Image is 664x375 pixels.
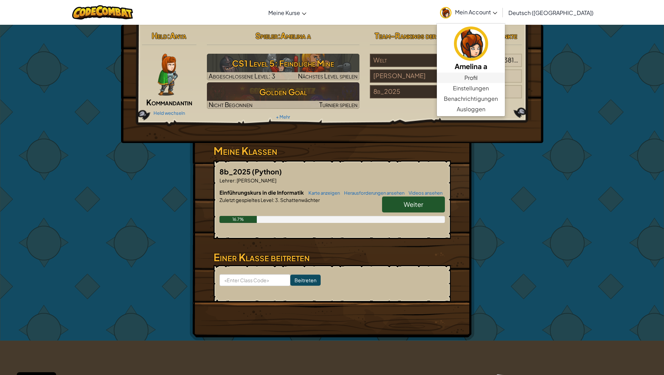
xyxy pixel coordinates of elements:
[274,197,279,203] span: 3.
[219,274,290,286] input: <Enter Class Code>
[219,189,305,196] span: Einführungskurs in die Informatik
[305,190,340,196] a: Karte anzeigen
[437,25,505,73] a: Amelina a
[273,197,274,203] span: :
[158,54,178,96] img: captain-pose.png
[370,92,522,100] a: 8b_2025#9/9Spieler
[437,104,505,114] a: Ausloggen
[279,197,320,203] span: Schattenwächter
[252,167,282,176] span: (Python)
[444,95,498,103] span: Benachrichtigungen
[437,73,505,83] a: Profil
[319,100,358,108] span: Turnier spielen
[170,31,186,40] span: Anya
[444,61,498,72] h5: Amelina a
[278,31,281,40] span: :
[298,72,358,80] span: Nächstes Level spielen
[404,200,423,208] span: Weiter
[207,55,359,71] h3: CS1 Level 5: Feindliche Mine
[219,167,252,176] span: 8b_2025
[508,9,594,16] span: Deutsch ([GEOGRAPHIC_DATA])
[290,275,321,286] input: Beitreten
[219,177,234,183] span: Lehrer
[234,177,236,183] span: :
[214,143,451,159] h3: Meine Klassen
[440,7,452,18] img: avatar
[209,100,253,108] span: Nicht Begonnen
[370,54,446,67] div: Welt
[276,114,290,120] a: + Mehr
[265,3,310,22] a: Meine Kurse
[152,31,167,40] span: Held
[341,190,404,196] a: Herausforderungen ansehen
[207,82,359,109] img: Golden Goal
[72,5,133,20] img: CodeCombat logo
[209,72,275,80] span: Abgeschlossene Level: 3
[219,197,273,203] span: Zuletzt gespieltes Level
[505,3,597,22] a: Deutsch ([GEOGRAPHIC_DATA])
[268,9,300,16] span: Meine Kurse
[207,54,359,80] a: Nächstes Level spielen
[219,216,257,223] div: 16.7%
[207,84,359,100] h3: Golden Goal
[437,1,501,23] a: Mein Account
[154,110,185,116] a: Held wechseln
[255,31,278,40] span: Spieler
[167,31,170,40] span: :
[437,83,505,93] a: Einstellungen
[370,85,446,98] div: 8b_2025
[375,31,463,40] span: Team-Rankings der AI-Liga
[455,8,497,16] span: Mein Account
[370,69,446,83] div: [PERSON_NAME]
[214,249,451,265] h3: Einer Klasse beitreten
[146,97,192,107] span: Kommandantin
[370,60,522,68] a: Welt#5.450.455/8.171.381Spieler
[405,190,442,196] a: Videos ansehen
[207,82,359,109] a: Golden GoalNicht BegonnenTurnier spielen
[207,54,359,80] img: CS1 Level 5: Feindliche Mine
[236,177,276,183] span: [PERSON_NAME]
[454,27,488,61] img: avatar
[437,93,505,104] a: Benachrichtigungen
[370,76,522,84] a: [PERSON_NAME]#40/40Spieler
[281,31,311,40] span: Amelina a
